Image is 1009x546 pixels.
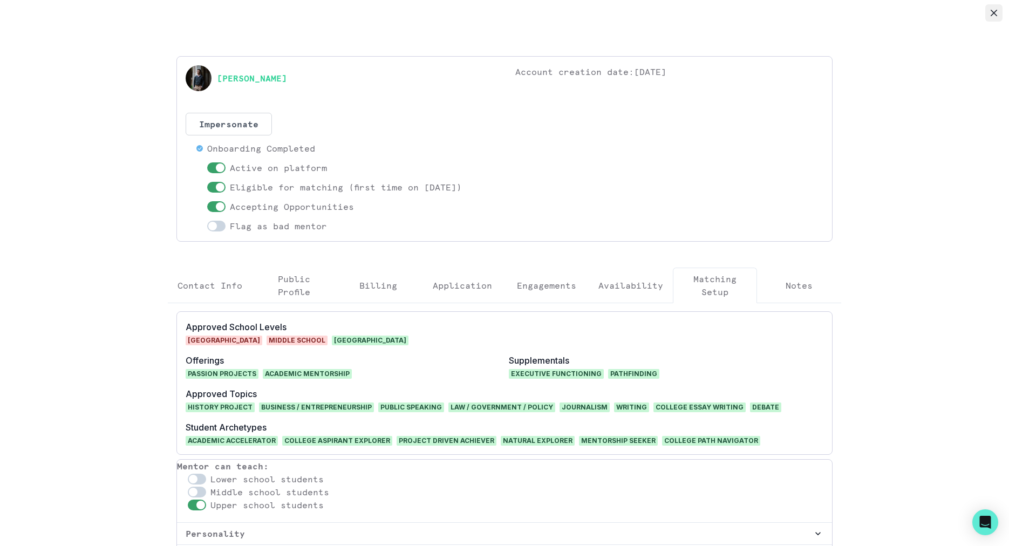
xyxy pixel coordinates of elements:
[614,402,649,412] span: Writing
[653,402,746,412] span: College Essay Writing
[177,460,832,473] p: Mentor can teach:
[509,354,823,367] p: Supplementals
[608,369,659,379] span: Pathfinding
[210,486,329,499] p: Middle school students
[662,436,760,446] span: COLLEGE PATH NAVIGATOR
[682,272,748,298] p: Matching Setup
[517,279,576,292] p: Engagements
[186,421,823,434] p: Student Archetypes
[263,369,352,379] span: Academic Mentorship
[560,402,610,412] span: Journalism
[186,320,500,333] p: Approved School Levels
[186,402,255,412] span: History Project
[332,336,408,345] span: [GEOGRAPHIC_DATA]
[972,509,998,535] div: Open Intercom Messenger
[186,369,258,379] span: Passion Projects
[186,527,813,540] p: Personality
[186,113,272,135] button: Impersonate
[186,354,500,367] p: Offerings
[359,279,397,292] p: Billing
[230,200,354,213] p: Accepting Opportunities
[985,4,1003,22] button: Close
[186,336,262,345] span: [GEOGRAPHIC_DATA]
[261,272,327,298] p: Public Profile
[186,436,278,446] span: ACADEMIC ACCELERATOR
[579,436,658,446] span: MENTORSHIP SEEKER
[259,402,374,412] span: Business / Entrepreneurship
[397,436,496,446] span: PROJECT DRIVEN ACHIEVER
[786,279,813,292] p: Notes
[515,65,823,78] p: Account creation date: [DATE]
[509,369,604,379] span: Executive Functioning
[177,523,832,544] button: Personality
[210,499,324,511] p: Upper school students
[207,142,315,155] p: Onboarding Completed
[282,436,392,446] span: COLLEGE ASPIRANT EXPLORER
[217,72,287,85] a: [PERSON_NAME]
[230,161,327,174] p: Active on platform
[501,436,575,446] span: NATURAL EXPLORER
[230,220,327,233] p: Flag as bad mentor
[230,181,462,194] p: Eligible for matching (first time on [DATE])
[448,402,555,412] span: Law / Government / Policy
[267,336,328,345] span: Middle School
[598,279,663,292] p: Availability
[186,387,823,400] p: Approved Topics
[750,402,781,412] span: Debate
[178,279,242,292] p: Contact Info
[210,473,324,486] p: Lower school students
[378,402,444,412] span: Public Speaking
[433,279,492,292] p: Application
